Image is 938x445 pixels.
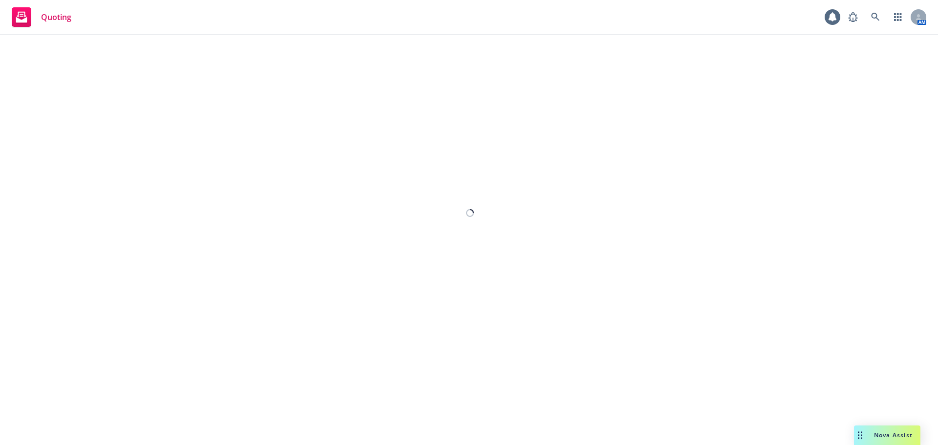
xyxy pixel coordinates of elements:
a: Search [866,7,885,27]
a: Switch app [888,7,908,27]
span: Nova Assist [874,431,913,439]
div: Drag to move [854,425,866,445]
span: Quoting [41,13,71,21]
a: Report a Bug [843,7,863,27]
a: Quoting [8,3,75,31]
button: Nova Assist [854,425,920,445]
